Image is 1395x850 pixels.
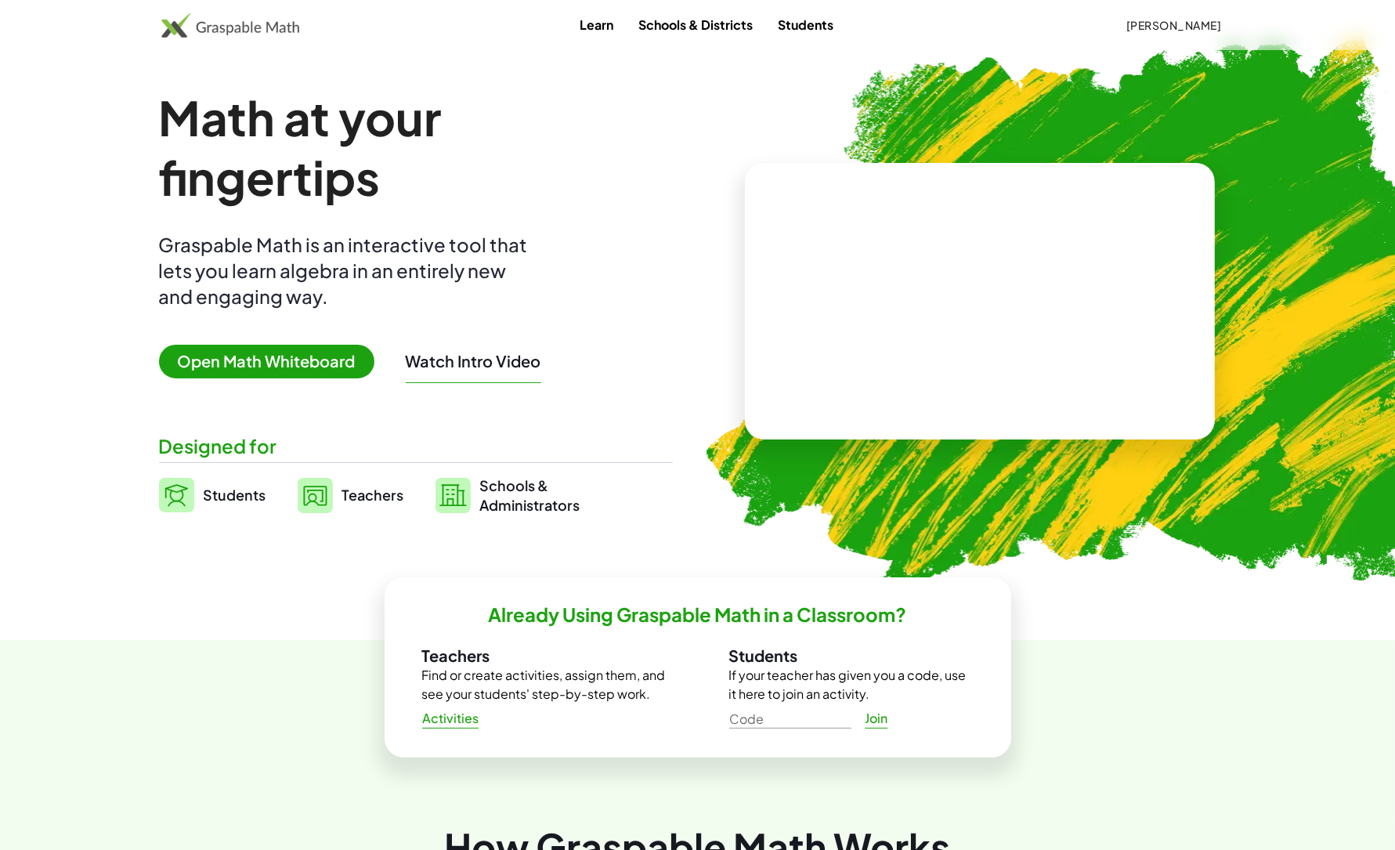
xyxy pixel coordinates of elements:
[406,351,541,371] button: Watch Intro Video
[159,433,673,459] div: Designed for
[159,478,194,512] img: svg%3e
[435,478,471,513] img: svg%3e
[298,476,404,515] a: Teachers
[765,10,846,39] a: Students
[422,646,667,666] h3: Teachers
[1114,11,1234,39] button: [PERSON_NAME]
[159,88,657,207] h1: Math at your fingertips
[729,666,974,704] p: If your teacher has given you a code, use it here to join an activity.
[865,711,888,727] span: Join
[567,10,626,39] a: Learn
[410,704,492,732] a: Activities
[422,666,667,704] p: Find or create activities, assign them, and see your students' step-by-step work.
[1126,18,1222,32] span: [PERSON_NAME]
[159,354,387,371] a: Open Math Whiteboard
[480,476,580,515] span: Schools & Administrators
[862,243,1097,360] video: What is this? This is dynamic math notation. Dynamic math notation plays a central role in how Gr...
[342,486,404,504] span: Teachers
[435,476,580,515] a: Schools &Administrators
[159,476,266,515] a: Students
[851,704,902,732] a: Join
[422,711,479,727] span: Activities
[204,486,266,504] span: Students
[159,232,535,309] div: Graspable Math is an interactive tool that lets you learn algebra in an entirely new and engaging...
[298,478,333,513] img: svg%3e
[729,646,974,666] h3: Students
[159,345,374,378] span: Open Math Whiteboard
[626,10,765,39] a: Schools & Districts
[489,602,907,627] h2: Already Using Graspable Math in a Classroom?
